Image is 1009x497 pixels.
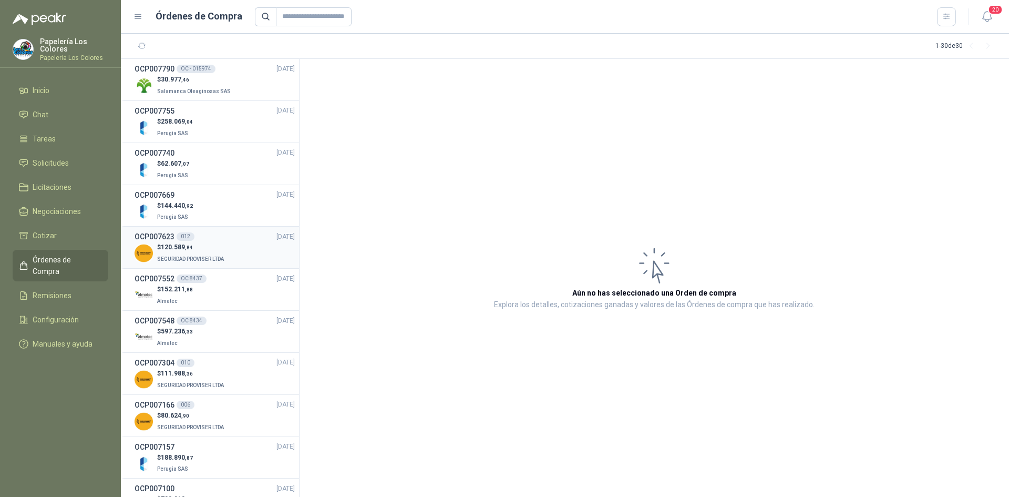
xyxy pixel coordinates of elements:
p: $ [157,285,193,295]
span: Perugia SAS [157,130,188,136]
div: 006 [177,401,194,409]
span: [DATE] [276,484,295,494]
span: ,46 [181,77,189,83]
span: Manuales y ayuda [33,338,92,350]
span: Chat [33,109,48,120]
span: [DATE] [276,442,295,452]
a: Licitaciones [13,177,108,197]
span: SEGURIDAD PROVISER LTDA [157,256,224,262]
span: Almatec [157,298,178,304]
img: Company Logo [135,202,153,220]
p: $ [157,327,193,337]
img: Company Logo [135,244,153,262]
span: 120.589 [161,244,193,251]
img: Company Logo [135,118,153,137]
span: Cotizar [33,230,57,241]
span: [DATE] [276,148,295,158]
span: [DATE] [276,274,295,284]
h3: OCP007740 [135,147,174,159]
a: OCP007157[DATE] Company Logo$188.890,87Perugia SAS [135,441,295,474]
span: ,88 [185,287,193,292]
a: Cotizar [13,226,108,246]
span: Negociaciones [33,206,81,217]
img: Company Logo [135,412,153,431]
h3: OCP007166 [135,399,174,411]
img: Logo peakr [13,13,66,25]
a: Configuración [13,310,108,330]
span: ,07 [181,161,189,167]
a: Órdenes de Compra [13,250,108,281]
div: 1 - 30 de 30 [935,38,996,55]
span: ,90 [181,413,189,419]
a: OCP007740[DATE] Company Logo$62.607,07Perugia SAS [135,147,295,180]
span: Remisiones [33,290,71,301]
div: OC 8434 [177,317,207,325]
span: Configuración [33,314,79,326]
p: $ [157,159,190,169]
span: [DATE] [276,358,295,368]
a: OCP007166006[DATE] Company Logo$80.624,90SEGURIDAD PROVISER LTDA [135,399,295,432]
p: $ [157,411,226,421]
span: [DATE] [276,64,295,74]
img: Company Logo [135,76,153,95]
span: 144.440 [161,202,193,209]
span: Órdenes de Compra [33,254,98,277]
p: $ [157,117,193,127]
span: Tareas [33,133,56,145]
a: OCP007623012[DATE] Company Logo$120.589,84SEGURIDAD PROVISER LTDA [135,231,295,264]
span: SEGURIDAD PROVISER LTDA [157,382,224,388]
a: OCP007669[DATE] Company Logo$144.440,92Perugia SAS [135,189,295,222]
span: ,36 [185,371,193,377]
img: Company Logo [135,160,153,179]
a: Remisiones [13,286,108,306]
div: OC - 015974 [177,65,215,73]
p: Explora los detalles, cotizaciones ganadas y valores de las Órdenes de compra que has realizado. [494,299,815,311]
span: 20 [988,5,1003,15]
span: SEGURIDAD PROVISER LTDA [157,424,224,430]
span: Licitaciones [33,181,71,193]
a: Inicio [13,80,108,100]
h3: OCP007755 [135,105,174,117]
span: Inicio [33,85,49,96]
img: Company Logo [135,328,153,347]
a: Tareas [13,129,108,149]
p: $ [157,242,226,252]
h1: Órdenes de Compra [156,9,242,24]
a: OCP007548OC 8434[DATE] Company Logo$597.236,33Almatec [135,315,295,348]
span: 80.624 [161,412,189,419]
h3: OCP007623 [135,231,174,242]
a: OCP007304010[DATE] Company Logo$111.988,36SEGURIDAD PROVISER LTDA [135,357,295,390]
span: Perugia SAS [157,173,188,178]
span: ,33 [185,329,193,334]
span: [DATE] [276,232,295,242]
a: OCP007790OC - 015974[DATE] Company Logo$30.977,46Salamanca Oleaginosas SAS [135,63,295,96]
p: $ [157,75,233,85]
span: [DATE] [276,400,295,410]
h3: OCP007790 [135,63,174,75]
span: Almatec [157,340,178,346]
span: Salamanca Oleaginosas SAS [157,88,231,94]
div: OC 8437 [177,275,207,283]
span: Perugia SAS [157,214,188,220]
span: 62.607 [161,160,189,167]
span: 152.211 [161,286,193,293]
img: Company Logo [135,370,153,389]
span: [DATE] [276,190,295,200]
h3: OCP007304 [135,357,174,369]
div: 010 [177,359,194,367]
p: $ [157,369,226,379]
img: Company Logo [135,286,153,305]
h3: Aún no has seleccionado una Orden de compra [572,287,736,299]
a: Negociaciones [13,201,108,221]
a: Chat [13,105,108,125]
p: $ [157,453,193,463]
a: OCP007552OC 8437[DATE] Company Logo$152.211,88Almatec [135,273,295,306]
button: 20 [977,7,996,26]
a: Manuales y ayuda [13,334,108,354]
img: Company Logo [13,39,33,59]
span: ,04 [185,119,193,125]
span: [DATE] [276,316,295,326]
span: [DATE] [276,106,295,116]
span: 30.977 [161,76,189,83]
span: ,87 [185,455,193,461]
